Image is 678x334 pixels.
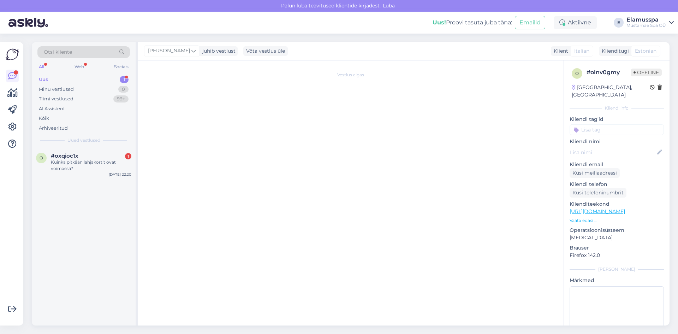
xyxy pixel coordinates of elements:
p: Kliendi email [570,161,664,168]
div: Kuinka pitkään lahjakortit ovat voimassa? [51,159,131,172]
div: AI Assistent [39,105,65,112]
div: Klienditugi [599,47,629,55]
div: [DATE] 22:20 [109,172,131,177]
div: Web [73,62,85,71]
div: Arhiveeritud [39,125,68,132]
div: Klient [551,47,568,55]
p: Vaata edasi ... [570,217,664,224]
div: Aktiivne [554,16,597,29]
div: Elamusspa [626,17,666,23]
div: [GEOGRAPHIC_DATA], [GEOGRAPHIC_DATA] [572,84,650,99]
a: ElamusspaMustamäe Spa OÜ [626,17,674,28]
input: Lisa nimi [570,148,656,156]
span: Uued vestlused [67,137,100,143]
input: Lisa tag [570,124,664,135]
span: o [575,71,579,76]
div: 99+ [113,95,129,102]
div: E [614,18,624,28]
span: Luba [381,2,397,9]
div: Kõik [39,115,49,122]
span: #oxqioc1x [51,153,78,159]
div: Võta vestlus üle [243,46,288,56]
div: Minu vestlused [39,86,74,93]
span: Italian [574,47,589,55]
div: # olnv0gmy [587,68,631,77]
button: Emailid [515,16,545,29]
p: Kliendi nimi [570,138,664,145]
a: [URL][DOMAIN_NAME] [570,208,625,215]
div: Tiimi vestlused [39,95,73,102]
div: Küsi meiliaadressi [570,168,620,178]
p: Kliendi telefon [570,181,664,188]
p: Operatsioonisüsteem [570,227,664,234]
div: Kliendi info [570,105,664,111]
span: Otsi kliente [44,48,72,56]
div: juhib vestlust [200,47,236,55]
div: All [37,62,46,71]
div: Mustamäe Spa OÜ [626,23,666,28]
div: Küsi telefoninumbrit [570,188,626,198]
p: Brauser [570,244,664,252]
div: Socials [113,62,130,71]
span: Offline [631,69,662,76]
div: 1 [125,153,131,159]
p: Kliendi tag'id [570,116,664,123]
p: Märkmed [570,277,664,284]
p: [MEDICAL_DATA] [570,234,664,241]
div: [PERSON_NAME] [570,266,664,273]
div: Proovi tasuta juba täna: [433,18,512,27]
p: Klienditeekond [570,200,664,208]
img: Askly Logo [6,48,19,61]
b: Uus! [433,19,446,26]
p: Firefox 142.0 [570,252,664,259]
div: 1 [120,76,129,83]
span: o [40,155,43,160]
span: Estonian [635,47,656,55]
div: Vestlus algas [145,72,557,78]
div: Uus [39,76,48,83]
div: 0 [118,86,129,93]
span: [PERSON_NAME] [148,47,190,55]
